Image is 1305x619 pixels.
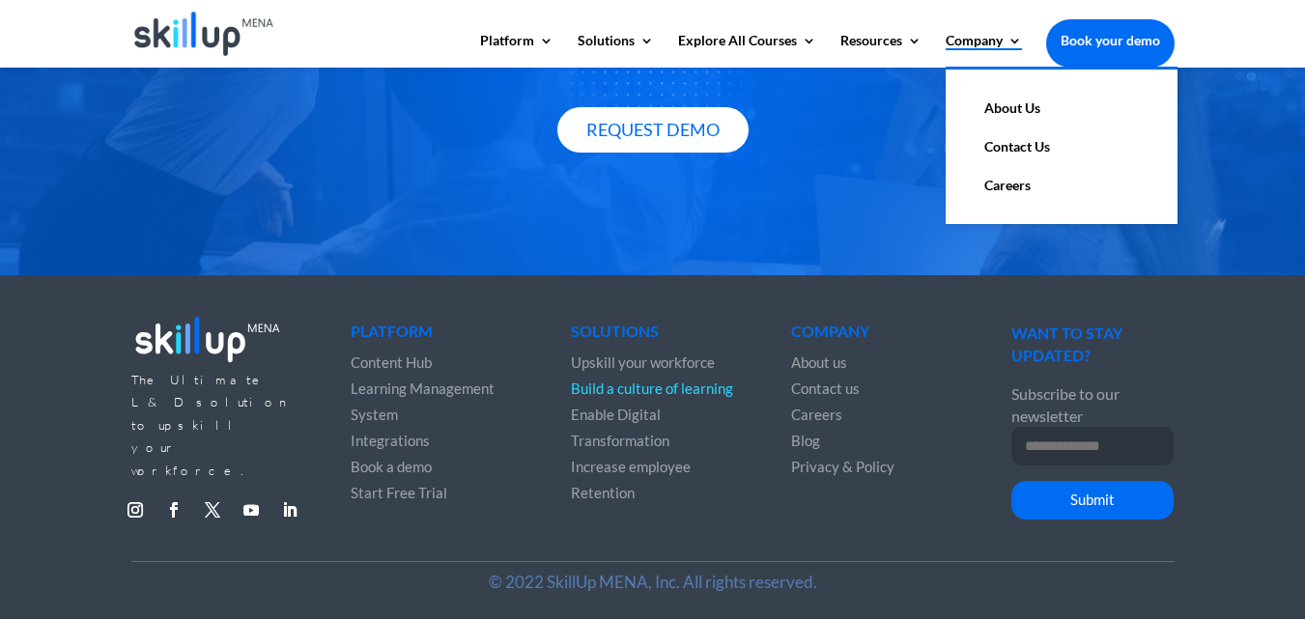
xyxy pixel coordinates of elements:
iframe: Chat Widget [1208,526,1305,619]
a: Resources [840,34,922,67]
h4: Company [791,324,953,349]
span: WANT TO STAY UPDATED? [1011,324,1122,364]
a: Careers [791,406,842,423]
a: Follow on LinkedIn [274,494,305,525]
a: Solutions [578,34,654,67]
a: Platform [480,34,553,67]
a: Privacy & Policy [791,458,894,475]
button: Submit [1011,481,1174,520]
h4: Platform [351,324,513,349]
a: Follow on X [197,494,228,525]
a: Follow on Facebook [158,494,189,525]
p: © 2022 SkillUp MENA, Inc. All rights reserved. [131,571,1175,593]
a: Company [946,34,1022,67]
a: Book a demo [351,458,432,475]
a: Blog [791,432,820,449]
a: Careers [965,166,1158,205]
span: Submit [1070,491,1115,508]
a: Build a culture of learning [571,380,733,397]
a: Follow on Instagram [120,494,151,525]
img: Skillup Mena [134,12,274,56]
a: Explore All Courses [678,34,816,67]
span: The Ultimate L&D solution to upskill your workforce. [131,372,291,478]
p: Subscribe to our newsletter [1011,382,1174,428]
a: Contact Us [965,127,1158,166]
a: Request Demo [557,107,749,153]
a: Increase employee Retention [571,458,691,501]
a: Content Hub [351,353,432,371]
a: Enable Digital Transformation [571,406,669,449]
a: Follow on Youtube [236,494,267,525]
a: Book your demo [1046,19,1175,62]
a: Upskill your workforce [571,353,715,371]
a: Learning Management System [351,380,495,423]
a: Contact us [791,380,860,397]
h4: Solutions [571,324,733,349]
a: About Us [965,89,1158,127]
a: Integrations [351,432,430,449]
img: footer_logo [131,310,284,367]
a: About us [791,353,847,371]
a: Start Free Trial [351,484,447,501]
